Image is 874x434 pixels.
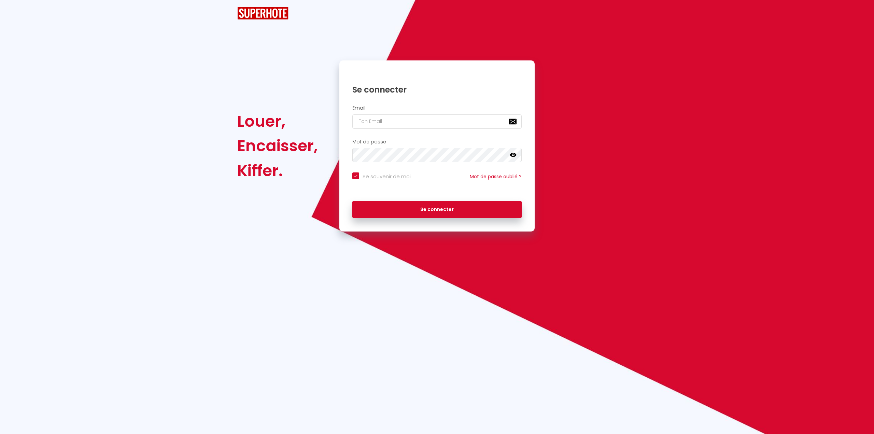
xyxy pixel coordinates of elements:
[352,139,522,145] h2: Mot de passe
[352,114,522,129] input: Ton Email
[237,158,318,183] div: Kiffer.
[237,7,288,19] img: SuperHote logo
[352,84,522,95] h1: Se connecter
[237,109,318,134] div: Louer,
[352,105,522,111] h2: Email
[237,134,318,158] div: Encaisser,
[352,201,522,218] button: Se connecter
[470,173,522,180] a: Mot de passe oublié ?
